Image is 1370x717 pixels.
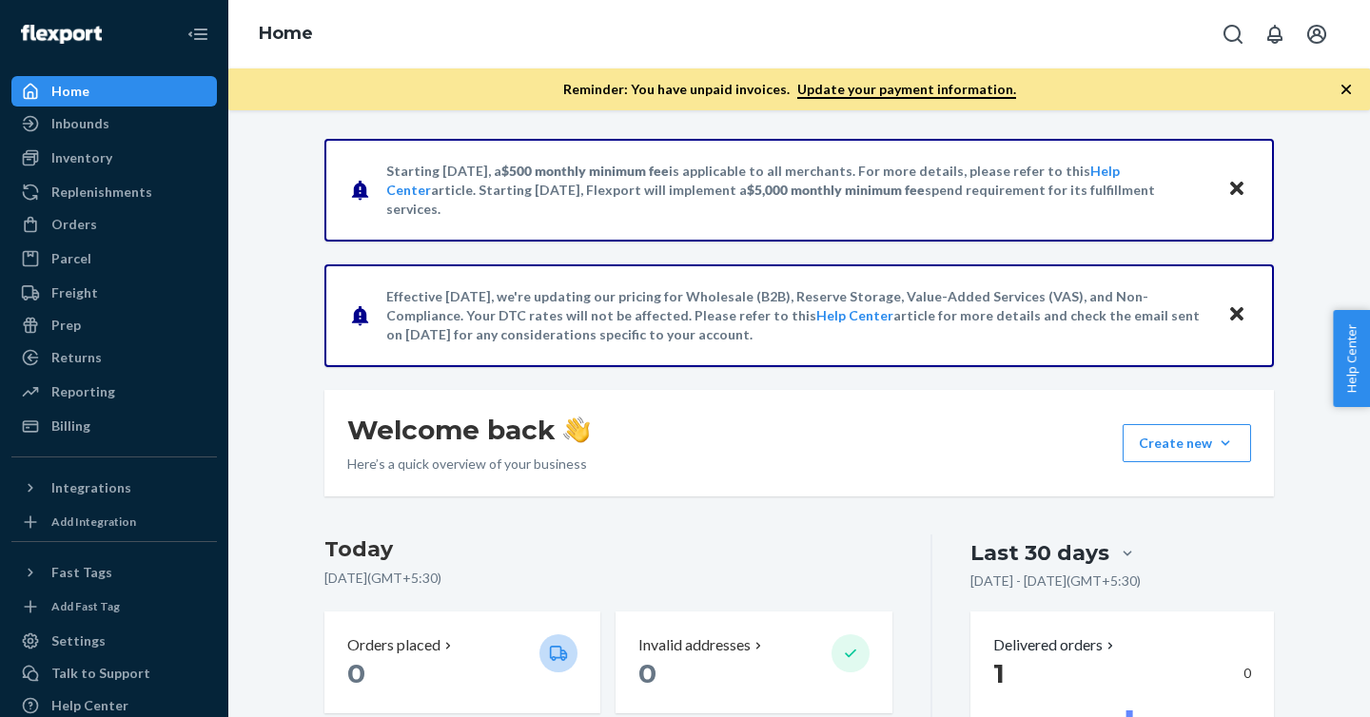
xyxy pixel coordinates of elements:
p: Invalid addresses [638,634,751,656]
p: [DATE] ( GMT+5:30 ) [324,569,892,588]
button: Talk to Support [11,658,217,688]
a: Help Center [816,307,893,323]
a: Orders [11,209,217,240]
button: Fast Tags [11,557,217,588]
div: Settings [51,631,106,650]
button: Create new [1123,424,1251,462]
a: Inventory [11,143,217,173]
img: hand-wave emoji [563,417,590,443]
p: Reminder: You have unpaid invoices. [563,80,1016,99]
button: Invalid addresses 0 [616,611,891,713]
ol: breadcrumbs [244,7,328,62]
div: Inventory [51,148,112,167]
button: Close [1224,301,1249,329]
a: Home [259,23,313,44]
span: $500 monthly minimum fee [501,163,669,179]
a: Inbounds [11,108,217,139]
div: Last 30 days [970,538,1109,568]
a: Prep [11,310,217,340]
button: Close Navigation [179,15,217,53]
iframe: Opens a widget where you can chat to one of our agents [1246,660,1351,707]
button: Close [1224,176,1249,203]
div: Home [51,82,89,101]
a: Add Integration [11,511,217,533]
div: Integrations [51,478,131,497]
a: Add Fast Tag [11,595,217,618]
a: Billing [11,411,217,441]
div: Reporting [51,382,115,401]
a: Freight [11,278,217,308]
div: Prep [51,316,81,335]
span: 0 [638,657,656,689]
div: Returns [51,348,102,367]
div: 0 [993,656,1251,690]
span: 1 [993,657,1005,689]
h1: Welcome back [347,413,590,447]
a: Returns [11,342,217,373]
div: Add Fast Tag [51,598,120,614]
button: Open Search Box [1214,15,1252,53]
p: Orders placed [347,634,440,656]
span: $5,000 monthly minimum fee [747,182,925,198]
div: Help Center [51,696,128,715]
h3: Today [324,534,892,565]
div: Freight [51,283,98,302]
button: Integrations [11,473,217,503]
div: Replenishments [51,183,152,202]
a: Replenishments [11,177,217,207]
span: 0 [347,657,365,689]
p: Here’s a quick overview of your business [347,455,590,474]
a: Settings [11,626,217,656]
a: Home [11,76,217,107]
button: Open notifications [1256,15,1294,53]
div: Parcel [51,249,91,268]
button: Help Center [1333,310,1370,407]
div: Inbounds [51,114,109,133]
div: Billing [51,417,90,436]
img: Flexport logo [21,25,102,44]
p: [DATE] - [DATE] ( GMT+5:30 ) [970,572,1141,591]
p: Effective [DATE], we're updating our pricing for Wholesale (B2B), Reserve Storage, Value-Added Se... [386,287,1209,344]
p: Starting [DATE], a is applicable to all merchants. For more details, please refer to this article... [386,162,1209,219]
div: Fast Tags [51,563,112,582]
div: Add Integration [51,514,136,530]
a: Update your payment information. [797,81,1016,99]
a: Reporting [11,377,217,407]
div: Talk to Support [51,664,150,683]
a: Parcel [11,243,217,274]
div: Orders [51,215,97,234]
button: Orders placed 0 [324,611,600,713]
button: Delivered orders [993,634,1118,656]
button: Open account menu [1298,15,1336,53]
